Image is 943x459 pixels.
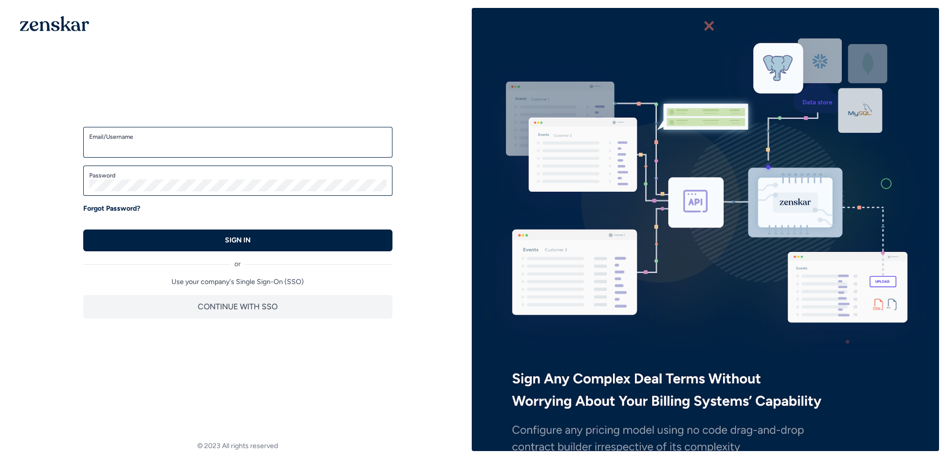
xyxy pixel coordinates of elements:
[83,295,392,319] button: CONTINUE WITH SSO
[225,235,251,245] p: SIGN IN
[83,251,392,269] div: or
[83,277,392,287] p: Use your company's Single Sign-On (SSO)
[20,16,89,31] img: 1OGAJ2xQqyY4LXKgY66KYq0eOWRCkrZdAb3gUhuVAqdWPZE9SRJmCz+oDMSn4zDLXe31Ii730ItAGKgCKgCCgCikA4Av8PJUP...
[83,204,140,214] a: Forgot Password?
[89,172,387,179] label: Password
[89,133,387,141] label: Email/Username
[4,441,472,451] footer: © 2023 All rights reserved
[83,229,392,251] button: SIGN IN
